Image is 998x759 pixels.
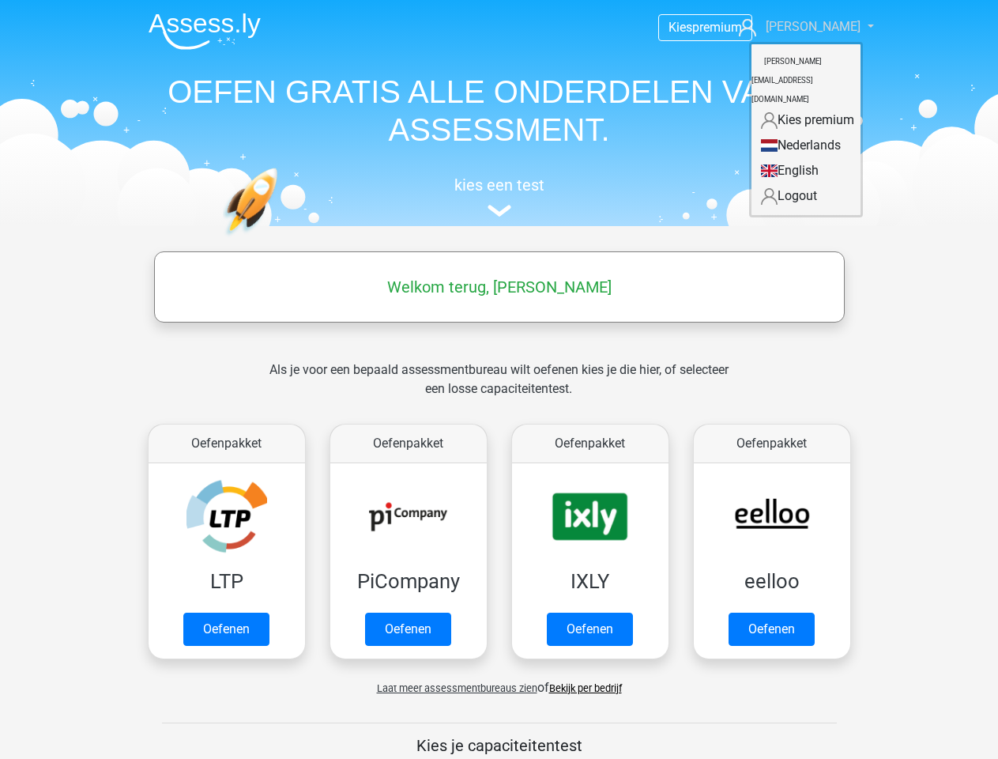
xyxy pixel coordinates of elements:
[692,20,742,35] span: premium
[257,361,741,417] div: Als je voor een bepaald assessmentbureau wilt oefenen kies je die hier, of selecteer een losse ca...
[136,666,863,697] div: of
[751,108,861,133] a: Kies premium
[749,42,863,217] div: [PERSON_NAME]
[149,13,261,50] img: Assessly
[365,613,451,646] a: Oefenen
[549,682,622,694] a: Bekijk per bedrijf
[136,73,863,149] h1: OEFEN GRATIS ALLE ONDERDELEN VAN JE ASSESSMENT.
[766,19,861,34] span: [PERSON_NAME]
[162,736,837,755] h5: Kies je capaciteitentest
[136,176,863,217] a: kies een test
[659,17,751,38] a: Kiespremium
[751,158,861,183] a: English
[547,613,633,646] a: Oefenen
[729,613,815,646] a: Oefenen
[751,183,861,209] a: Logout
[183,613,269,646] a: Oefenen
[377,682,537,694] span: Laat meer assessmentbureaus zien
[488,205,511,217] img: assessment
[732,17,862,36] a: [PERSON_NAME]
[751,133,861,158] a: Nederlands
[223,168,339,311] img: oefenen
[668,20,692,35] span: Kies
[751,44,822,116] small: [PERSON_NAME][EMAIL_ADDRESS][DOMAIN_NAME]
[162,278,837,296] h5: Welkom terug, [PERSON_NAME]
[136,176,863,194] h5: kies een test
